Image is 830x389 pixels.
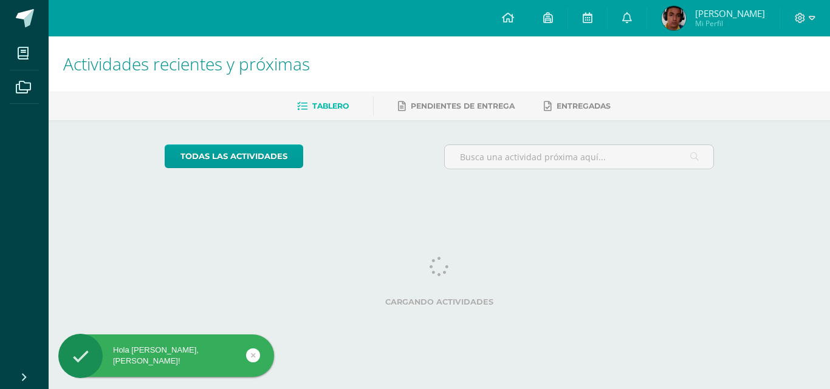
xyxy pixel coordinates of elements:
[557,101,611,110] span: Entregadas
[165,144,303,168] a: todas las Actividades
[544,96,611,116] a: Entregadas
[662,6,686,30] img: a090ba9930c17631c39f78da762335b9.png
[695,7,765,19] span: [PERSON_NAME]
[445,145,714,169] input: Busca una actividad próxima aquí...
[398,96,515,116] a: Pendientes de entrega
[695,18,765,29] span: Mi Perfil
[411,101,515,110] span: Pendientes de entrega
[312,101,349,110] span: Tablero
[63,52,310,75] span: Actividades recientes y próximas
[165,297,715,306] label: Cargando actividades
[58,345,274,367] div: Hola [PERSON_NAME], [PERSON_NAME]!
[297,96,349,116] a: Tablero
